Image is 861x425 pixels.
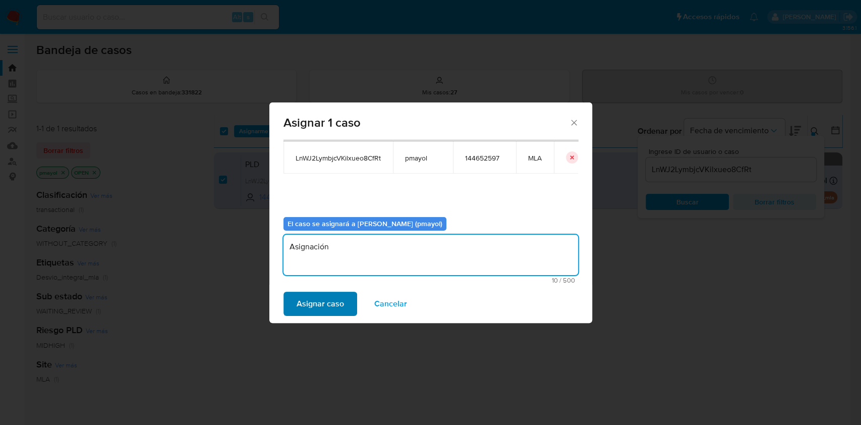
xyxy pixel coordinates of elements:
button: Cancelar [361,292,420,316]
span: pmayol [405,153,441,163]
div: assign-modal [269,102,592,323]
button: Asignar caso [283,292,357,316]
span: MLA [528,153,542,163]
span: 144652597 [465,153,504,163]
span: Cancelar [374,293,407,315]
span: Asignar 1 caso [283,117,569,129]
span: LnWJ2LymbjcVKilxueo8CfRt [296,153,381,163]
textarea: Asignación [283,235,578,275]
button: Cerrar ventana [569,118,578,127]
b: El caso se asignará a [PERSON_NAME] (pmayol) [288,219,442,229]
span: Asignar caso [297,293,344,315]
span: Máximo 500 caracteres [286,277,575,284]
button: icon-button [566,151,578,164]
